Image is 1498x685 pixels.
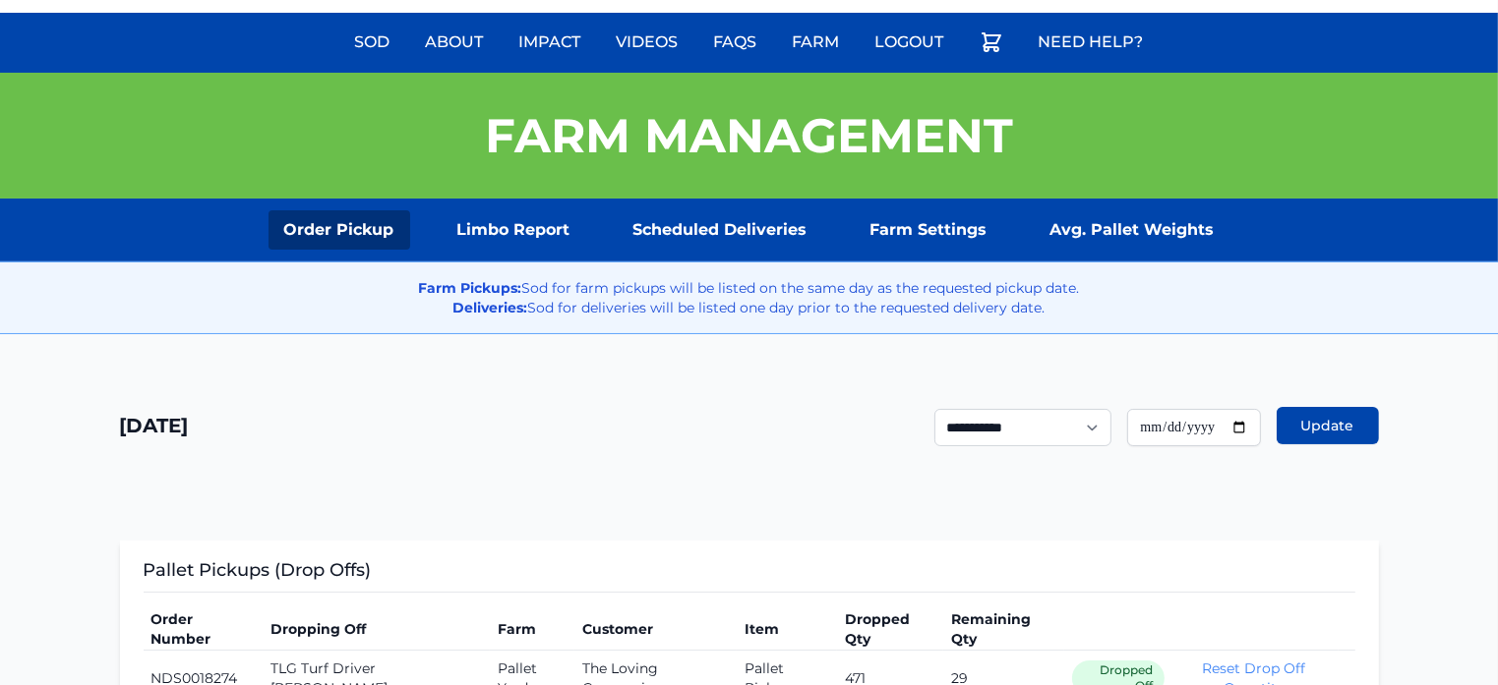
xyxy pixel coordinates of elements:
a: Videos [605,19,690,66]
th: Item [737,608,837,651]
th: Customer [574,608,737,651]
a: Farm [781,19,852,66]
th: Order Number [144,608,263,651]
a: Logout [864,19,956,66]
a: Avg. Pallet Weights [1035,210,1230,250]
button: Update [1277,407,1379,444]
strong: Farm Pickups: [419,279,522,297]
th: Farm [490,608,574,651]
h1: [DATE] [120,412,189,439]
th: Dropping Off [263,608,490,651]
span: Update [1301,416,1354,435]
a: Scheduled Deliveries [618,210,823,250]
a: Need Help? [1027,19,1156,66]
h1: Farm Management [485,112,1013,159]
strong: Deliveries: [453,299,528,316]
a: Impact [508,19,593,66]
a: Sod [343,19,402,66]
h3: Pallet Pickups (Drop Offs) [144,556,1355,593]
th: Remaining Qty [943,608,1064,651]
a: About [414,19,496,66]
a: Order Pickup [269,210,410,250]
a: Limbo Report [442,210,586,250]
th: Dropped Qty [837,608,943,651]
a: Farm Settings [855,210,1003,250]
a: FAQs [702,19,769,66]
